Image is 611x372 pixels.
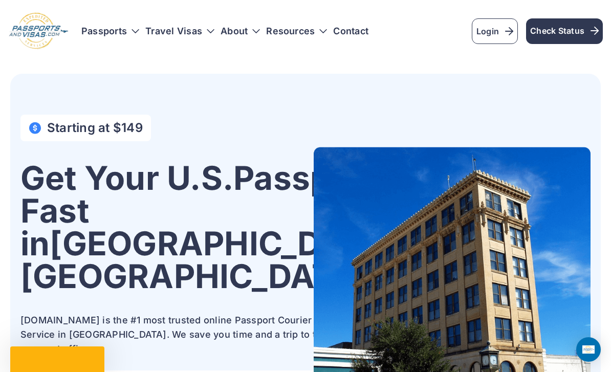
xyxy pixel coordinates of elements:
[20,313,338,356] p: [DOMAIN_NAME] is the #1 most trusted online Passport Courier Service in [GEOGRAPHIC_DATA]. We sav...
[333,26,368,36] a: Contact
[47,121,143,135] h4: Starting at $149
[20,162,407,293] h1: Get Your U.S. Passport Fast in [GEOGRAPHIC_DATA], [GEOGRAPHIC_DATA]
[526,18,603,44] a: Check Status
[8,12,69,50] img: Logo
[81,26,139,36] h3: Passports
[476,25,513,37] span: Login
[576,337,601,362] div: Open Intercom Messenger
[472,18,518,44] a: Login
[266,26,327,36] h3: Resources
[221,26,248,36] a: About
[145,26,214,36] h3: Travel Visas
[530,25,599,37] span: Check Status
